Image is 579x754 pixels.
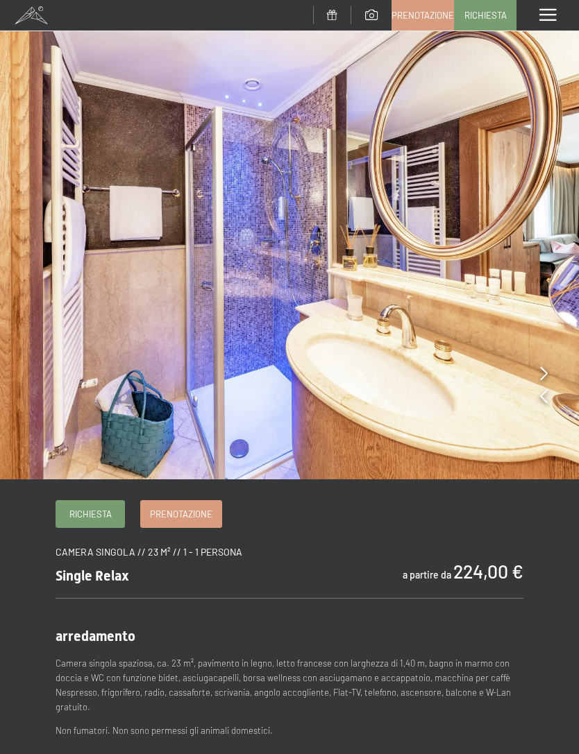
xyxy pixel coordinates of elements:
a: Richiesta [455,1,516,30]
span: camera singola // 23 m² // 1 - 1 persona [56,546,242,558]
a: Prenotazione [392,1,453,30]
span: Richiesta [464,9,507,22]
span: a partire da [403,569,451,581]
span: Prenotazione [392,9,454,22]
span: arredamento [56,628,135,644]
span: Richiesta [69,508,112,520]
p: Non fumatori. Non sono permessi gli animali domestici. [56,723,523,738]
span: Single Relax [56,567,129,584]
a: Richiesta [56,501,124,527]
span: Prenotazione [150,508,212,520]
b: 224,00 € [453,560,523,582]
p: Camera singola spaziosa, ca. 23 m², pavimento in legno, letto francese con larghezza di 1,40 m, b... [56,656,523,714]
a: Prenotazione [141,501,221,527]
